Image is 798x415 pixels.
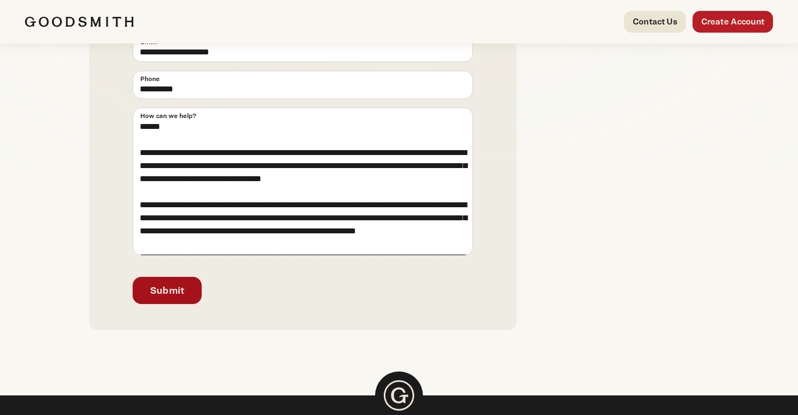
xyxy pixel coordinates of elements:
[140,74,160,84] span: Phone
[25,16,134,27] img: Goodsmith
[133,277,202,304] button: Submit
[693,11,773,33] a: Create Account
[140,111,196,121] span: How can we help?
[624,11,686,33] a: Contact Us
